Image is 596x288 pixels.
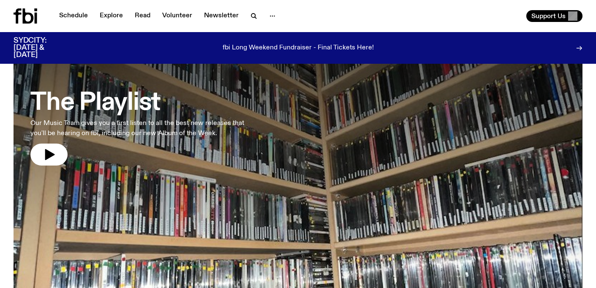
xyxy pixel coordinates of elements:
h3: SYDCITY: [DATE] & [DATE] [14,37,68,59]
a: The PlaylistOur Music Team gives you a first listen to all the best new releases that you'll be h... [30,83,247,166]
span: Support Us [531,12,566,20]
a: Schedule [54,10,93,22]
a: Newsletter [199,10,244,22]
p: fbi Long Weekend Fundraiser - Final Tickets Here! [223,44,374,52]
h3: The Playlist [30,91,247,115]
a: Read [130,10,155,22]
a: Volunteer [157,10,197,22]
p: Our Music Team gives you a first listen to all the best new releases that you'll be hearing on fb... [30,118,247,139]
button: Support Us [526,10,582,22]
a: Explore [95,10,128,22]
